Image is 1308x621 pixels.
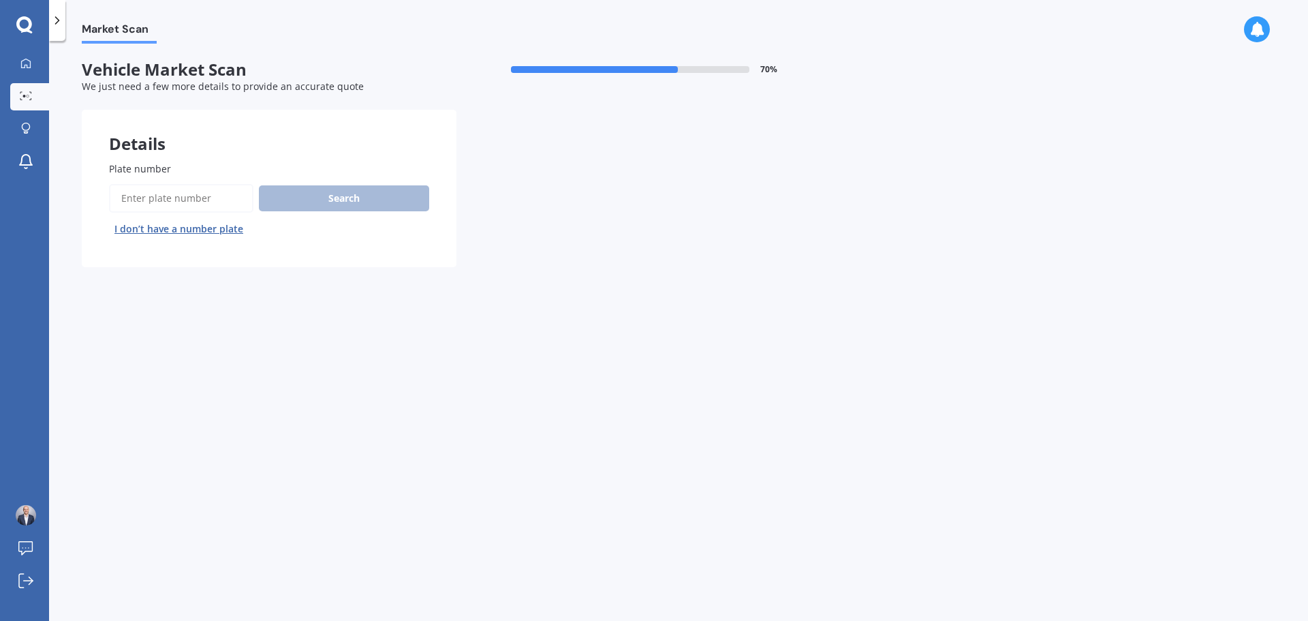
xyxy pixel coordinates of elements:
span: Plate number [109,162,171,175]
button: I don’t have a number plate [109,218,249,240]
span: We just need a few more details to provide an accurate quote [82,80,364,93]
span: 70 % [760,65,777,74]
input: Enter plate number [109,184,253,213]
img: ACg8ocL1OLotpvygzQSC4C1Dkrwa8wodTPHtAyaVaia87fG2rk0Koz0=s96-c [16,505,36,526]
span: Vehicle Market Scan [82,60,456,80]
div: Details [82,110,456,151]
span: Market Scan [82,22,157,41]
